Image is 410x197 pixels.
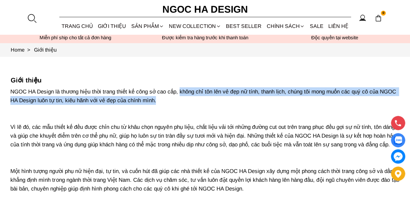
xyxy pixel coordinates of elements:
a: Link to Giới thiệu [34,47,57,53]
a: Ngoc Ha Design [157,2,254,17]
div: Miễn phí ship cho tất cả đơn hàng [11,35,140,41]
span: 0 [381,11,386,16]
a: Display image [391,133,405,147]
span: > [25,47,33,53]
h5: Giới thiệu [11,76,400,84]
h6: Độc quyền tại website [270,35,400,41]
div: SẢN PHẨM [129,18,166,35]
a: BEST SELLER [224,18,264,35]
a: TRANG CHỦ [59,18,96,35]
img: Display image [394,136,402,144]
a: SALE [307,18,326,35]
p: Được kiểm tra hàng trước khi thanh toán [140,35,270,41]
a: Link to Home [11,47,34,53]
img: img-CART-ICON-ksit0nf1 [375,15,382,22]
a: GIỚI THIỆU [96,18,129,35]
a: NEW COLLECTION [166,18,223,35]
div: Chính sách [264,18,307,35]
a: messenger [391,149,405,164]
a: LIÊN HỆ [326,18,351,35]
